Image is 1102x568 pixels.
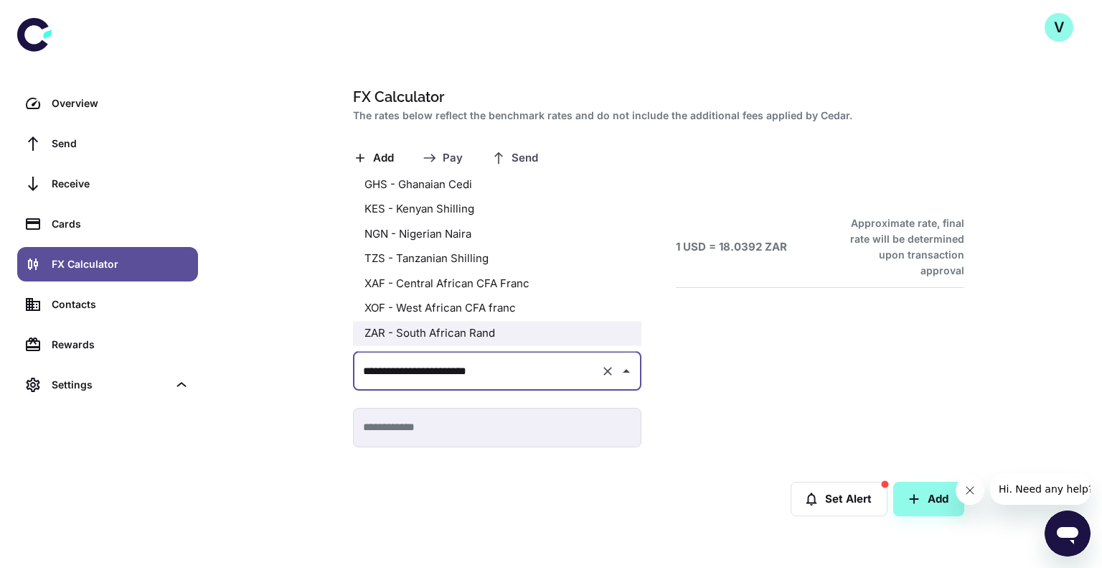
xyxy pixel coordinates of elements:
a: Send [17,126,198,161]
li: XAF - Central African CFA Franc [353,271,641,297]
div: Settings [17,368,198,402]
iframe: Button to launch messaging window [1045,511,1091,557]
div: Cards [52,216,189,232]
li: GHS - Ghanaian Cedi [353,172,641,197]
a: Overview [17,86,198,121]
div: Contacts [52,297,189,312]
div: Settings [52,377,168,393]
span: Add [373,152,394,165]
h2: The rates below reflect the benchmark rates and do not include the additional fees applied by Cedar. [353,108,959,124]
li: KES - Kenyan Shilling [353,197,641,222]
button: Add [893,482,964,516]
div: Receive [52,176,189,192]
button: Clear [598,361,618,381]
iframe: Close message [956,476,984,505]
a: Cards [17,207,198,241]
li: NGN - Nigerian Naira [353,222,641,247]
a: Contacts [17,287,198,322]
a: Rewards [17,327,198,362]
li: TZS - Tanzanian Shilling [353,246,641,271]
a: Receive [17,167,198,201]
div: Overview [52,96,189,111]
iframe: Message from company [990,473,1091,505]
h1: FX Calculator [353,86,959,108]
button: Close [616,361,636,381]
h6: Approximate rate, final rate will be determined upon transaction approval [834,215,964,279]
div: FX Calculator [52,256,189,272]
div: Rewards [52,337,189,353]
span: Send [512,152,538,165]
span: Pay [443,152,463,165]
div: Send [52,136,189,152]
button: V [1045,13,1073,42]
a: FX Calculator [17,247,198,281]
li: XOF - West African CFA franc [353,296,641,321]
li: ZAR - South African Rand [353,321,641,346]
button: Set Alert [791,482,887,516]
h6: 1 USD = 18.0392 ZAR [676,239,787,256]
span: Hi. Need any help? [9,10,103,22]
